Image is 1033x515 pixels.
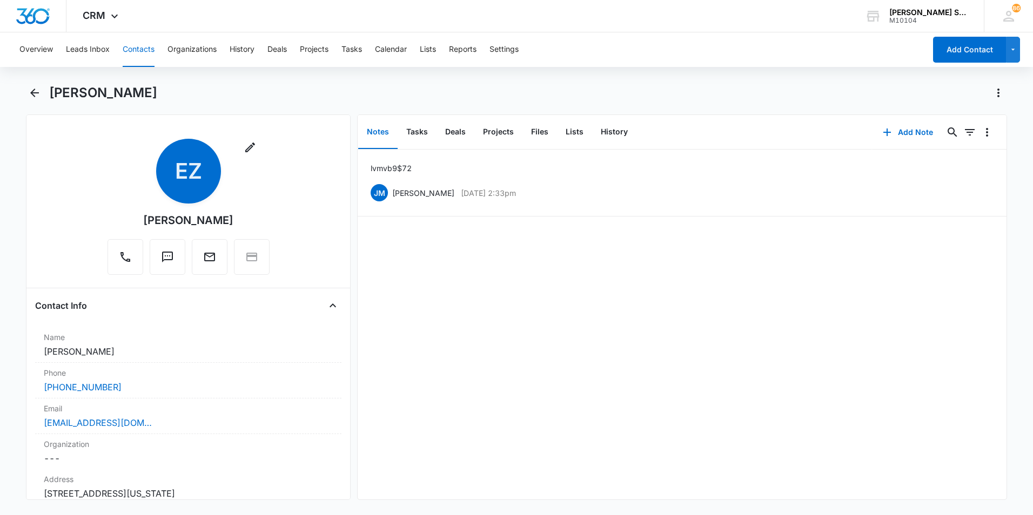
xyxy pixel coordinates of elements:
button: Files [522,116,557,149]
button: Add Contact [933,37,1006,63]
button: Reports [449,32,477,67]
button: Text [150,239,185,275]
p: lvm vb9 $72 [371,162,412,174]
button: Leads Inbox [66,32,110,67]
p: [PERSON_NAME] [392,187,454,199]
a: Call [108,256,143,265]
button: History [230,32,254,67]
span: EZ [156,139,221,204]
a: Email [192,256,227,265]
h4: Contact Info [35,299,87,312]
div: Email[EMAIL_ADDRESS][DOMAIN_NAME] [35,398,341,434]
dd: --- [44,452,333,465]
button: Contacts [123,32,155,67]
button: Organizations [167,32,217,67]
button: Filters [961,124,978,141]
dd: [PERSON_NAME] [44,345,333,358]
div: account name [889,8,968,17]
a: [PHONE_NUMBER] [44,381,122,394]
button: Call [108,239,143,275]
button: Search... [944,124,961,141]
span: 86 [1012,4,1021,12]
button: Tasks [341,32,362,67]
div: notifications count [1012,4,1021,12]
div: account id [889,17,968,24]
button: Projects [474,116,522,149]
div: Name[PERSON_NAME] [35,327,341,363]
label: Phone [44,367,333,378]
button: Overflow Menu [978,124,996,141]
div: [PERSON_NAME] [143,212,233,228]
span: JM [371,184,388,201]
h1: [PERSON_NAME] [49,85,157,101]
p: [DATE] 2:33pm [461,187,516,199]
button: Email [192,239,227,275]
label: Address [44,473,333,485]
button: Projects [300,32,328,67]
button: Deals [437,116,474,149]
button: Back [26,84,43,101]
div: Phone[PHONE_NUMBER] [35,363,341,398]
button: Close [324,297,341,314]
span: CRM [83,10,105,21]
button: Add Note [872,119,944,145]
label: Name [44,331,333,343]
dd: [STREET_ADDRESS][US_STATE] [44,487,333,500]
button: Actions [990,84,1007,101]
label: Email [44,403,333,414]
button: Notes [358,116,398,149]
button: History [592,116,636,149]
button: Calendar [375,32,407,67]
button: Settings [489,32,519,67]
button: Tasks [398,116,437,149]
div: Address[STREET_ADDRESS][US_STATE] [35,469,341,505]
a: [EMAIL_ADDRESS][DOMAIN_NAME] [44,416,152,429]
button: Lists [420,32,436,67]
label: Organization [44,438,333,450]
button: Overview [19,32,53,67]
button: Deals [267,32,287,67]
a: Text [150,256,185,265]
button: Lists [557,116,592,149]
div: Organization--- [35,434,341,469]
